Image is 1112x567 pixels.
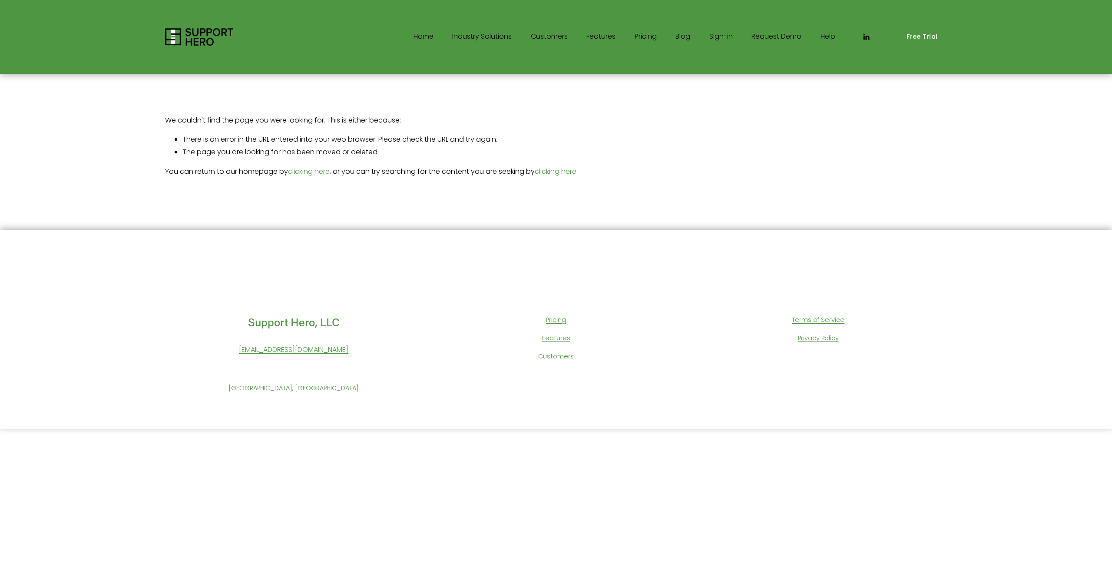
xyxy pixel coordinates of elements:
[239,344,348,356] a: [EMAIL_ADDRESS][DOMAIN_NAME]
[821,30,835,44] a: Help
[798,333,839,344] a: Privacy Policy
[288,166,330,176] a: clicking here
[165,166,947,178] p: You can return to our homepage by , or you can try searching for the content you are seeking by .
[792,315,844,326] a: Terms of Service
[182,133,947,146] li: There is an error in the URL entered into your web browser. Please check the URL and try again.
[182,146,947,159] li: The page you are looking for has been moved or deleted.
[675,30,690,44] a: Blog
[586,30,616,44] a: Features
[535,166,576,176] a: clicking here
[751,30,801,44] a: Request Demo
[165,81,947,127] p: We couldn't find the page you were looking for. This is either because:
[862,33,870,41] a: LinkedIn
[635,30,657,44] a: Pricing
[546,315,566,326] a: Pricing
[709,30,733,44] a: Sign-in
[531,30,568,44] a: Customers
[538,351,574,362] a: Customers
[414,30,434,44] a: Home
[228,384,359,392] span: [GEOGRAPHIC_DATA], [GEOGRAPHIC_DATA]
[452,30,512,43] span: Industry Solutions
[452,30,512,44] a: folder dropdown
[165,28,233,46] img: Support Hero
[165,315,423,330] h4: Support Hero, LLC
[542,333,570,344] a: Features
[897,27,947,47] a: Free Trial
